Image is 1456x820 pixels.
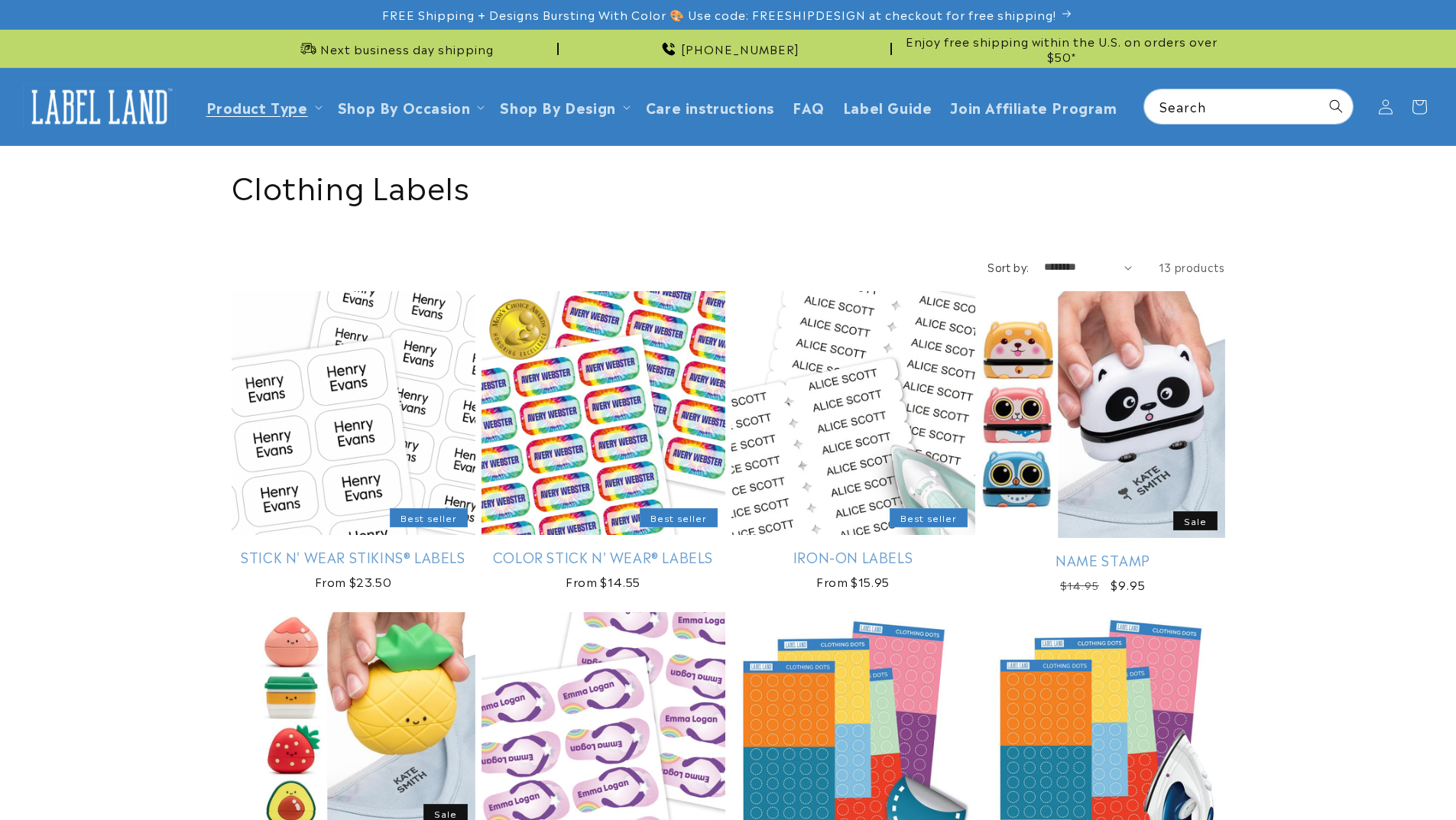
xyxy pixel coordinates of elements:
[232,30,559,67] div: Announcement
[987,259,1029,274] label: Sort by:
[731,548,975,566] a: Iron-On Labels
[482,548,725,566] a: Color Stick N' Wear® Labels
[834,89,942,125] a: Label Guide
[491,89,636,125] summary: Shop By Design
[783,89,834,125] a: FAQ
[232,548,475,566] a: Stick N' Wear Stikins® Labels
[1159,259,1225,274] span: 13 products
[646,98,774,115] span: Care instructions
[500,96,615,117] a: Shop By Design
[898,30,1225,67] div: Announcement
[338,98,471,115] span: Shop By Occasion
[23,83,176,131] img: Label Land
[232,165,1225,205] h1: Clothing Labels
[329,89,491,125] summary: Shop By Occasion
[981,551,1225,569] a: Name Stamp
[206,96,308,117] a: Product Type
[681,41,799,57] span: [PHONE_NUMBER]
[18,77,182,136] a: Label Land
[898,34,1225,63] span: Enjoy free shipping within the U.S. on orders over $50*
[637,89,783,125] a: Care instructions
[197,89,329,125] summary: Product Type
[1135,748,1441,805] iframe: Gorgias Floating Chat
[950,98,1117,115] span: Join Affiliate Program
[382,7,1056,22] span: FREE Shipping + Designs Bursting With Color 🎨 Use code: FREESHIPDESIGN at checkout for free shipp...
[320,41,494,57] span: Next business day shipping
[565,30,892,67] div: Announcement
[1319,89,1353,123] button: Search
[941,89,1126,125] a: Join Affiliate Program
[843,98,932,115] span: Label Guide
[793,98,825,115] span: FAQ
